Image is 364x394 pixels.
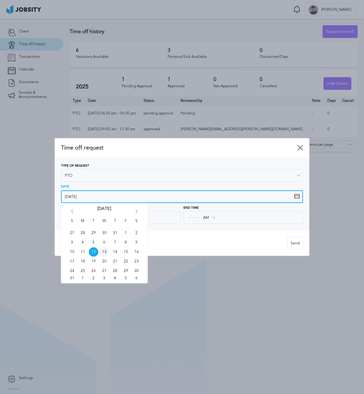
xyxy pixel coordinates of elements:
[188,212,193,223] input: --
[100,228,109,238] span: Wed Jul 30 2025
[121,276,131,280] span: Fri Sep 05 2025
[78,238,88,247] span: Mon Aug 04 2025
[132,266,141,276] span: Sat Aug 30 2025
[89,219,98,228] span: T
[287,237,303,250] div: Send
[78,276,88,280] span: Mon Sep 01 2025
[110,238,120,247] span: Thu Aug 07 2025
[78,247,88,257] span: Mon Aug 11 2025
[67,247,77,257] span: Sun Aug 10 2025
[67,228,77,238] span: Sun Jul 27 2025
[121,219,131,228] span: F
[67,276,77,280] span: Sun Aug 31 2025
[110,257,120,266] span: Thu Aug 21 2025
[61,145,298,151] span: Time off request
[100,247,109,257] span: Wed Aug 13 2025
[89,276,98,280] span: Tue Sep 02 2025
[194,212,200,223] input: --
[61,185,69,189] span: Date
[132,228,141,238] span: Sat Aug 02 2025
[100,238,109,247] span: Wed Aug 06 2025
[110,228,120,238] span: Thu Jul 31 2025
[89,228,98,238] span: Tue Jul 29 2025
[110,247,120,257] span: Thu Aug 14 2025
[184,206,199,210] span: End Time
[89,247,98,257] span: Tue Aug 12 2025
[132,219,141,228] span: S
[193,215,194,220] span: :
[121,238,131,247] span: Fri Aug 08 2025
[97,206,111,219] span: [DATE]
[110,219,120,228] span: T
[67,266,77,276] span: Sun Aug 24 2025
[67,219,77,228] span: S
[100,266,109,276] span: Wed Aug 27 2025
[61,164,89,168] span: Type of Request
[100,219,109,228] span: W
[134,210,139,215] i: Go forward 1 month
[121,257,131,266] span: Fri Aug 22 2025
[78,257,88,266] span: Mon Aug 18 2025
[89,238,98,247] span: Tue Aug 05 2025
[132,276,141,280] span: Sat Sep 06 2025
[132,257,141,266] span: Sat Aug 23 2025
[100,257,109,266] span: Wed Aug 20 2025
[89,266,98,276] span: Tue Aug 26 2025
[78,219,88,228] span: M
[100,276,109,280] span: Wed Sep 03 2025
[78,266,88,276] span: Mon Aug 25 2025
[287,237,303,249] button: Send
[67,238,77,247] span: Sun Aug 03 2025
[132,247,141,257] span: Sat Aug 16 2025
[78,228,88,238] span: Mon Jul 28 2025
[110,276,120,280] span: Thu Sep 04 2025
[69,210,75,215] i: Go back 1 month
[121,228,131,238] span: Fri Aug 01 2025
[67,257,77,266] span: Sun Aug 17 2025
[121,266,131,276] span: Fri Aug 29 2025
[89,257,98,266] span: Tue Aug 19 2025
[110,266,120,276] span: Thu Aug 28 2025
[132,238,141,247] span: Sat Aug 09 2025
[121,247,131,257] span: Fri Aug 15 2025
